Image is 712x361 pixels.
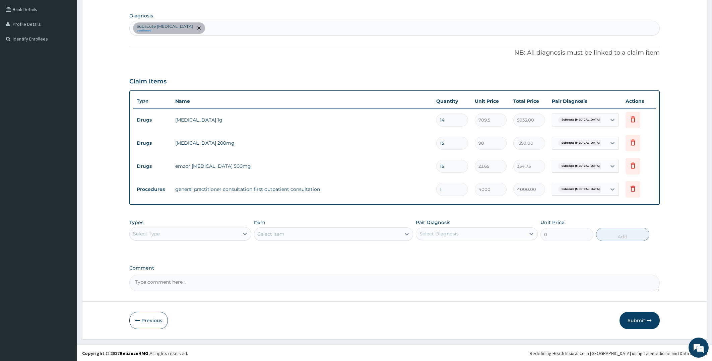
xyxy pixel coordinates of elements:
[540,219,565,226] label: Unit Price
[620,312,660,329] button: Submit
[558,186,603,193] span: Subacute [MEDICAL_DATA]
[133,137,172,149] td: Drugs
[120,350,148,356] a: RelianceHMO
[3,183,128,206] textarea: Type your message and hit 'Enter'
[12,33,27,50] img: d_794563401_company_1708531726252_794563401
[172,94,433,108] th: Name
[133,160,172,172] td: Drugs
[510,94,548,108] th: Total Price
[196,25,202,31] span: remove selection option
[419,230,459,237] div: Select Diagnosis
[471,94,510,108] th: Unit Price
[129,312,168,329] button: Previous
[530,350,707,357] div: Redefining Heath Insurance in [GEOGRAPHIC_DATA] using Telemedicine and Data Science!
[558,117,603,123] span: Subacute [MEDICAL_DATA]
[133,114,172,126] td: Drugs
[129,265,660,271] label: Comment
[558,140,603,146] span: Subacute [MEDICAL_DATA]
[416,219,450,226] label: Pair Diagnosis
[129,12,153,19] label: Diagnosis
[129,49,660,57] p: NB: All diagnosis must be linked to a claim item
[39,84,92,152] span: We're online!
[254,219,265,226] label: Item
[82,350,150,356] strong: Copyright © 2017 .
[548,94,622,108] th: Pair Diagnosis
[433,94,471,108] th: Quantity
[133,230,160,237] div: Select Type
[172,183,433,196] td: general practitioner consultation first outpatient consultation
[622,94,656,108] th: Actions
[172,113,433,127] td: [MEDICAL_DATA] 1g
[129,78,167,85] h3: Claim Items
[35,38,113,46] div: Chat with us now
[110,3,126,19] div: Minimize live chat window
[133,95,172,107] th: Type
[137,24,193,29] p: Subacute [MEDICAL_DATA]
[129,220,143,225] label: Types
[558,163,603,169] span: Subacute [MEDICAL_DATA]
[596,228,649,241] button: Add
[133,183,172,196] td: Procedures
[172,136,433,150] td: [MEDICAL_DATA] 200mg
[137,29,193,32] small: confirmed
[172,159,433,173] td: emzor [MEDICAL_DATA] 500mg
